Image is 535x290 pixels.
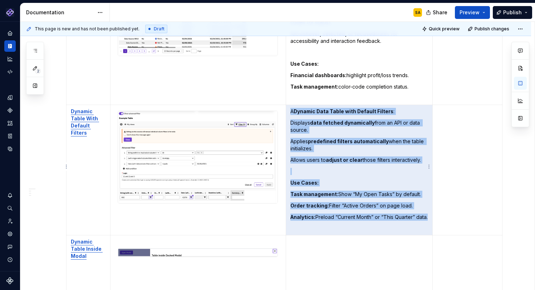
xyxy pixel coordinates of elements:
[6,8,14,17] img: 2ea59a0b-fef9-4013-8350-748cea000017.png
[290,202,428,209] p: Filter “Active Orders” on page load.
[308,138,389,144] strong: predefined filters automatically
[294,108,393,114] strong: Dynamic Data Table with Default Filters
[475,26,509,32] span: Publish changes
[290,156,428,164] p: Allows users to those filters interactively.
[118,111,278,203] img: cb6d6b17-1d22-4b96-8311-12146ec42e19.png
[460,9,480,16] span: Preview
[422,6,452,19] button: Share
[6,277,14,284] svg: Supernova Logo
[4,40,16,52] a: Documentation
[455,6,490,19] button: Preview
[290,214,428,221] p: Preload “Current Month” or “This Quarter” data.
[420,24,463,34] button: Quick preview
[310,120,375,126] strong: data fetched dynamically
[4,117,16,129] a: Assets
[290,72,428,79] p: highlight profit/loss trends.
[4,130,16,142] a: Storybook stories
[71,239,103,259] a: Dynamic Table Inside Modal
[35,26,139,32] span: This page is new and has not been published yet.
[290,84,338,90] strong: Task management:
[290,83,428,90] p: color-code completion status.
[290,138,428,152] p: Applies when the table initializes.
[415,10,421,15] div: SA
[433,9,447,16] span: Share
[290,191,428,198] p: Show “My Open Tasks” by default.
[290,180,319,186] strong: Use Cases:
[4,27,16,39] a: Home
[35,68,41,74] span: 2
[290,61,319,67] strong: Use Cases:
[429,26,460,32] span: Quick preview
[290,119,428,134] p: Displays from an API or data source.
[26,9,94,16] div: Documentation
[4,66,16,77] a: Code automation
[290,202,329,209] strong: Order tracking:
[290,30,428,45] p: Allows states for accessibility and interaction feedback.
[4,143,16,155] a: Data sources
[71,108,99,136] a: Dynamic Table With Default Filters
[503,9,522,16] span: Publish
[4,53,16,65] a: Analytics
[493,6,532,19] button: Publish
[290,214,315,220] strong: Analytics:
[4,92,16,103] a: Design tokens
[118,249,278,257] img: d923d076-5909-4240-9a05-84b771aebe98.png
[4,228,16,240] a: Settings
[4,190,16,201] button: Notifications
[326,157,363,163] strong: adjust or clear
[290,108,428,115] p: A :
[154,26,165,32] span: Draft
[4,241,16,252] button: Contact support
[4,105,16,116] a: Components
[290,191,338,197] strong: Task management:
[4,202,16,214] button: Search ⌘K
[4,215,16,227] a: Invite team
[466,24,512,34] button: Publish changes
[290,72,347,78] strong: Financial dashboards:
